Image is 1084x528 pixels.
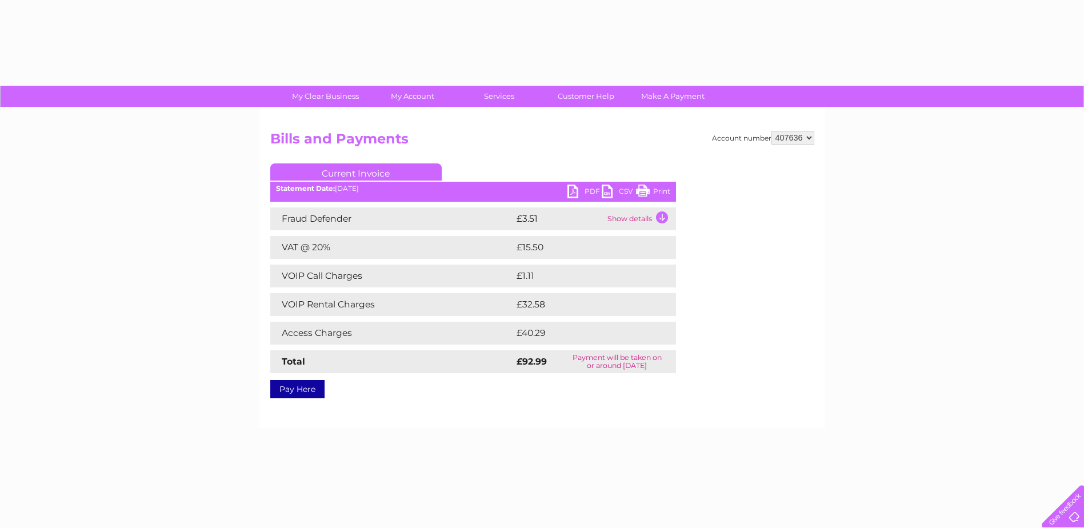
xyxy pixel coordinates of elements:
a: Services [452,86,546,107]
td: £32.58 [514,293,653,316]
td: VAT @ 20% [270,236,514,259]
b: Statement Date: [276,184,335,193]
a: Customer Help [539,86,633,107]
td: £15.50 [514,236,652,259]
td: Fraud Defender [270,207,514,230]
td: Payment will be taken on or around [DATE] [558,350,676,373]
strong: Total [282,356,305,367]
a: Current Invoice [270,163,442,181]
div: Account number [712,131,814,145]
td: VOIP Rental Charges [270,293,514,316]
a: My Clear Business [278,86,373,107]
a: Pay Here [270,380,325,398]
a: PDF [567,185,602,201]
a: My Account [365,86,459,107]
strong: £92.99 [517,356,547,367]
td: £40.29 [514,322,653,345]
a: Make A Payment [626,86,720,107]
div: [DATE] [270,185,676,193]
td: £3.51 [514,207,605,230]
a: CSV [602,185,636,201]
td: Show details [605,207,676,230]
td: VOIP Call Charges [270,265,514,287]
td: Access Charges [270,322,514,345]
a: Print [636,185,670,201]
h2: Bills and Payments [270,131,814,153]
td: £1.11 [514,265,644,287]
